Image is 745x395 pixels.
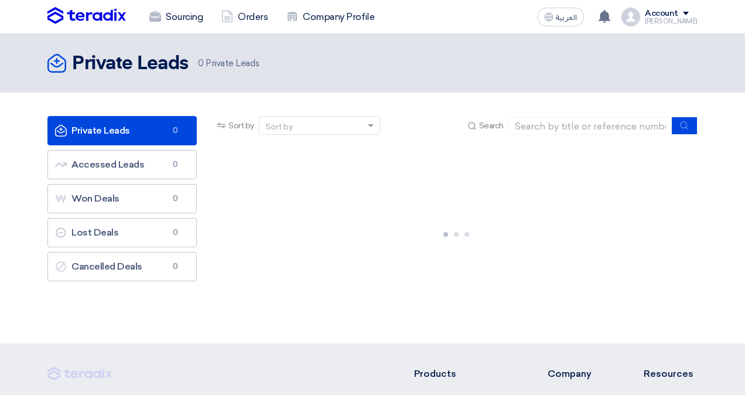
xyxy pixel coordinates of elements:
span: 0 [198,58,204,69]
a: Lost Deals0 [47,218,197,247]
span: 0 [168,227,182,239]
div: Account [645,9,678,19]
li: Company [548,367,609,381]
img: Teradix logo [47,7,126,25]
h2: Private Leads [72,52,189,76]
a: Private Leads0 [47,116,197,145]
span: العربية [556,13,577,22]
span: 0 [168,125,182,137]
span: Sort by [228,120,254,132]
div: Sort by [265,121,293,133]
li: Resources [644,367,698,381]
span: Private Leads [198,57,259,70]
span: Search [479,120,504,132]
img: profile_test.png [621,8,640,26]
span: 0 [168,193,182,205]
li: Products [414,367,513,381]
a: Won Deals0 [47,184,197,213]
a: Accessed Leads0 [47,150,197,179]
div: [PERSON_NAME] [645,18,698,25]
a: Orders [212,4,277,30]
a: Company Profile [277,4,384,30]
span: 0 [168,261,182,273]
span: 0 [168,159,182,171]
a: Sourcing [140,4,212,30]
button: العربية [537,8,584,26]
a: Cancelled Deals0 [47,252,197,281]
input: Search by title or reference number [508,117,672,135]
